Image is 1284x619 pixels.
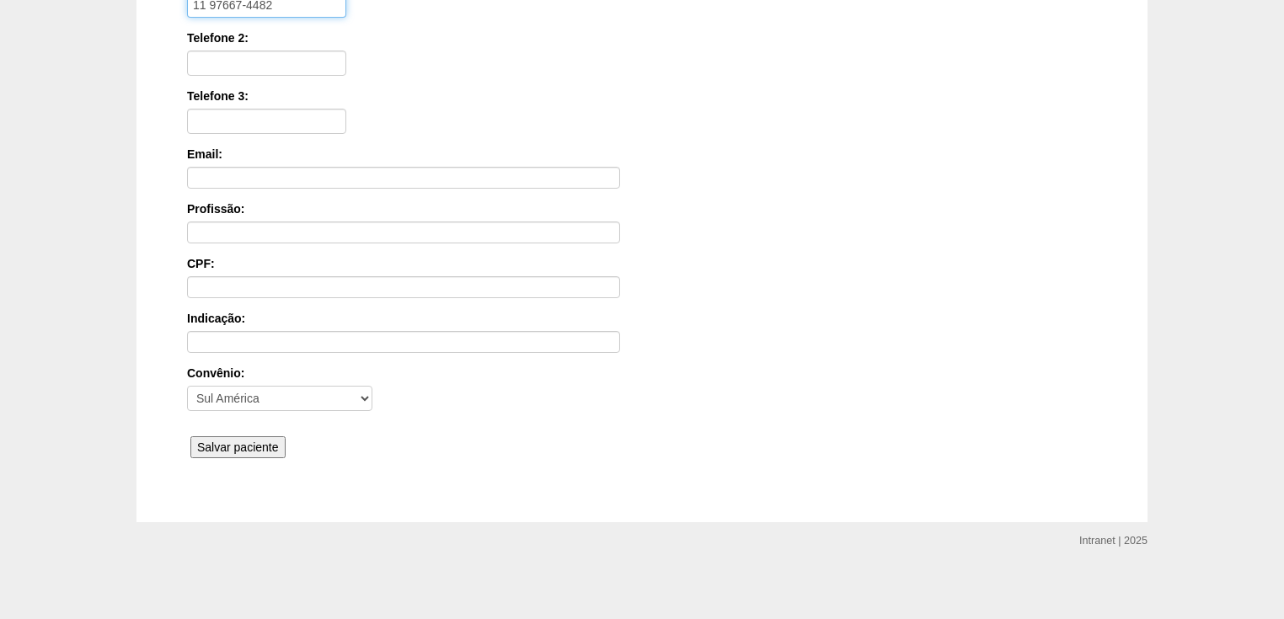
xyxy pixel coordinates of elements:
label: Indicação: [187,310,1097,327]
input: Salvar paciente [190,436,286,458]
label: Profissão: [187,200,1097,217]
label: CPF: [187,255,1097,272]
label: Telefone 3: [187,88,1097,104]
label: Email: [187,146,1097,163]
div: Intranet | 2025 [1079,532,1148,549]
label: Telefone 2: [187,29,1097,46]
label: Convênio: [187,365,1097,382]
